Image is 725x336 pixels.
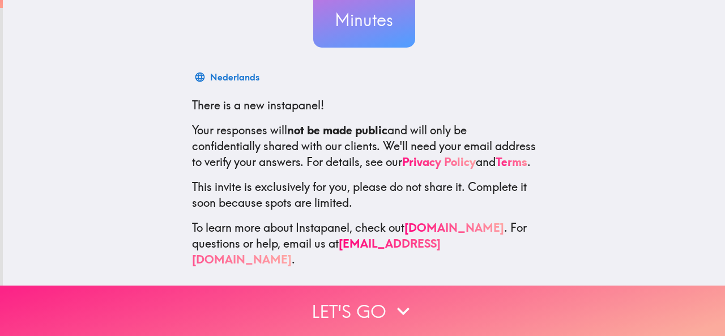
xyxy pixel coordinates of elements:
span: There is a new instapanel! [192,98,324,112]
p: To learn more about Instapanel, check out . For questions or help, email us at . [192,220,536,267]
p: This invite is exclusively for you, please do not share it. Complete it soon because spots are li... [192,179,536,211]
a: Terms [496,155,527,169]
p: Your responses will and will only be confidentially shared with our clients. We'll need your emai... [192,122,536,170]
b: not be made public [287,123,387,137]
h3: Minutes [313,8,415,32]
a: [EMAIL_ADDRESS][DOMAIN_NAME] [192,236,441,266]
button: Nederlands [192,66,264,88]
a: Privacy Policy [402,155,476,169]
div: Nederlands [210,69,259,85]
a: [DOMAIN_NAME] [404,220,504,235]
